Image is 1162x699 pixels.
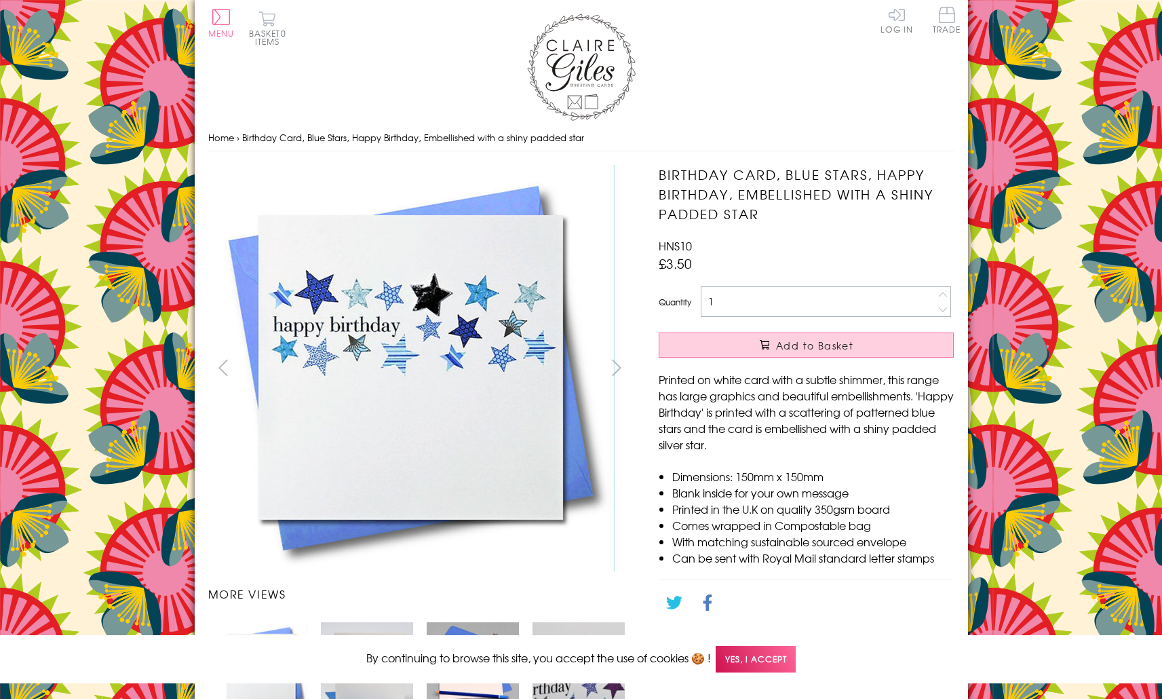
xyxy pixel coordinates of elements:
[208,124,954,152] nav: breadcrumbs
[672,517,954,533] li: Comes wrapped in Compostable bag
[255,27,286,48] span: 0 items
[672,533,954,550] li: With matching sustainable sourced envelope
[632,165,1039,572] img: Birthday Card, Blue Stars, Happy Birthday, Embellished with a shiny padded star
[208,9,235,37] button: Menu
[659,296,691,308] label: Quantity
[672,485,954,501] li: Blank inside for your own message
[659,371,954,453] p: Printed on white card with a subtle shimmer, this range has large graphics and beautiful embellis...
[659,165,954,223] h1: Birthday Card, Blue Stars, Happy Birthday, Embellished with a shiny padded star
[237,131,239,144] span: ›
[208,27,235,39] span: Menu
[933,7,961,33] span: Trade
[933,7,961,36] a: Trade
[672,468,954,485] li: Dimensions: 150mm x 150mm
[527,14,636,121] img: Claire Giles Greetings Cards
[601,352,632,383] button: next
[659,333,954,358] button: Add to Basket
[242,131,584,144] span: Birthday Card, Blue Stars, Happy Birthday, Embellished with a shiny padded star
[249,11,286,45] button: Basket0 items
[659,238,692,254] span: HNS10
[208,352,239,383] button: prev
[659,254,692,273] span: £3.50
[208,131,234,144] a: Home
[670,631,802,647] a: Go back to the collection
[776,339,853,352] span: Add to Basket
[880,7,913,33] a: Log In
[208,586,632,602] h3: More views
[672,501,954,517] li: Printed in the U.K on quality 350gsm board
[208,165,615,571] img: Birthday Card, Blue Stars, Happy Birthday, Embellished with a shiny padded star
[716,646,796,673] span: Yes, I accept
[672,550,954,566] li: Can be sent with Royal Mail standard letter stamps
